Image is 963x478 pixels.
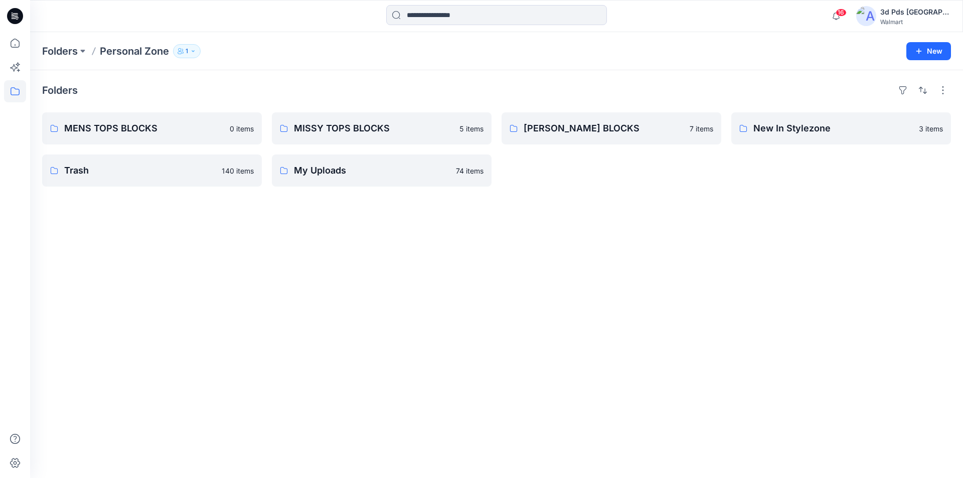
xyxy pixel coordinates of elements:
[42,154,262,187] a: Trash140 items
[100,44,169,58] p: Personal Zone
[64,121,224,135] p: MENS TOPS BLOCKS
[856,6,876,26] img: avatar
[880,18,950,26] div: Walmart
[502,112,721,144] a: [PERSON_NAME] BLOCKS7 items
[64,164,216,178] p: Trash
[42,84,78,96] h4: Folders
[186,46,188,57] p: 1
[906,42,951,60] button: New
[456,166,484,176] p: 74 items
[272,112,492,144] a: MISSY TOPS BLOCKS5 items
[919,123,943,134] p: 3 items
[42,44,78,58] a: Folders
[836,9,847,17] span: 16
[272,154,492,187] a: My Uploads74 items
[173,44,201,58] button: 1
[690,123,713,134] p: 7 items
[42,112,262,144] a: MENS TOPS BLOCKS0 items
[294,164,450,178] p: My Uploads
[753,121,913,135] p: New In Stylezone
[880,6,950,18] div: 3d Pds [GEOGRAPHIC_DATA]
[222,166,254,176] p: 140 items
[230,123,254,134] p: 0 items
[731,112,951,144] a: New In Stylezone3 items
[294,121,453,135] p: MISSY TOPS BLOCKS
[459,123,484,134] p: 5 items
[524,121,684,135] p: [PERSON_NAME] BLOCKS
